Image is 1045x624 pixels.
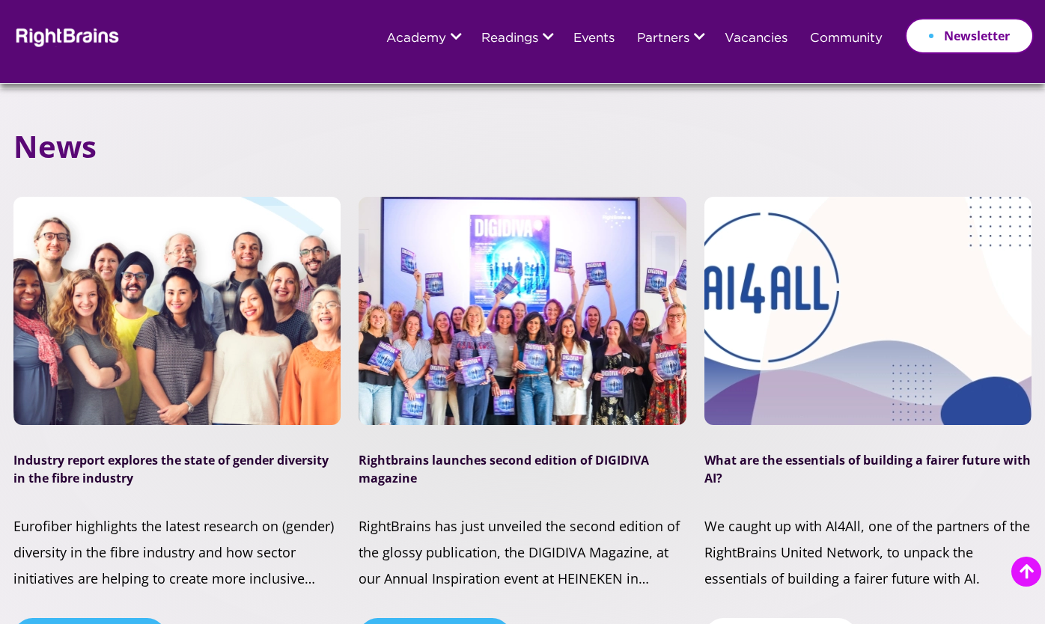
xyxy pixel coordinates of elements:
[359,451,686,487] h3: Rightbrains launches second edition of DIGIDIVA magazine
[637,32,689,46] a: Partners
[573,32,615,46] a: Events
[905,18,1034,54] a: Newsletter
[481,32,538,46] a: Readings
[725,32,787,46] a: Vacancies
[13,126,97,167] h2: News
[704,451,1032,487] h3: What are the essentials of building a fairer future with AI?
[13,451,341,487] h3: Industry report explores the state of gender diversity in the fibre industry
[359,197,686,425] img: Rightbrains launches second edition of DIGIDIVA magazine
[386,32,446,46] a: Academy
[13,197,341,425] img: Industry report explores the state of gender diversity in the fibre industry
[704,513,1032,592] p: We caught up with AI4All, one of the partners of the RightBrains United Network, to unpack the es...
[11,25,120,47] img: Rightbrains
[13,513,341,592] p: Eurofiber highlights the latest research on (gender) diversity in the fibre industry and how sect...
[810,32,883,46] a: Community
[704,197,1032,425] img: What are the essentials of building a fairer future with AI?
[359,513,686,592] p: RightBrains has just unveiled the second edition of the glossy publication, the DIGIDIVA Magazine...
